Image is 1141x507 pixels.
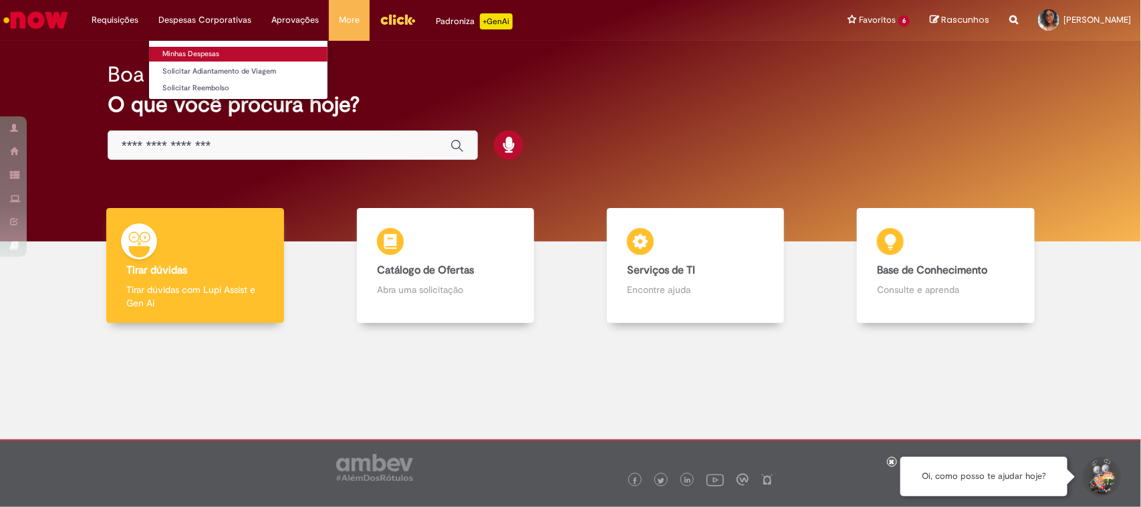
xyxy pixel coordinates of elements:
[1,7,70,33] img: ServiceNow
[436,13,513,29] div: Padroniza
[627,264,695,277] b: Serviços de TI
[1063,14,1131,25] span: [PERSON_NAME]
[707,471,724,488] img: logo_footer_youtube.png
[761,474,773,486] img: logo_footer_naosei.png
[930,14,989,27] a: Rascunhos
[126,264,187,277] b: Tirar dúvidas
[821,208,1071,324] a: Base de Conhecimento Consulte e aprenda
[684,477,691,485] img: logo_footer_linkedin.png
[149,64,328,79] a: Solicitar Adiantamento de Viagem
[900,457,1067,496] div: Oi, como posso te ajudar hoje?
[1081,457,1121,497] button: Iniciar Conversa de Suporte
[377,264,474,277] b: Catálogo de Ofertas
[898,15,910,27] span: 6
[158,13,251,27] span: Despesas Corporativas
[149,81,328,96] a: Solicitar Reembolso
[941,13,989,26] span: Rascunhos
[108,63,290,86] h2: Boa tarde, Nathalia
[271,13,319,27] span: Aprovações
[70,208,320,324] a: Tirar dúvidas Tirar dúvidas com Lupi Assist e Gen Ai
[571,208,821,324] a: Serviços de TI Encontre ajuda
[92,13,138,27] span: Requisições
[339,13,360,27] span: More
[126,283,263,310] p: Tirar dúvidas com Lupi Assist e Gen Ai
[877,283,1014,296] p: Consulte e aprenda
[377,283,514,296] p: Abra uma solicitação
[320,208,570,324] a: Catálogo de Ofertas Abra uma solicitação
[148,40,328,100] ul: Despesas Corporativas
[380,9,416,29] img: click_logo_yellow_360x200.png
[632,478,638,484] img: logo_footer_facebook.png
[859,13,896,27] span: Favoritos
[480,13,513,29] p: +GenAi
[108,93,1033,116] h2: O que você procura hoje?
[737,474,749,486] img: logo_footer_workplace.png
[149,47,328,62] a: Minhas Despesas
[627,283,764,296] p: Encontre ajuda
[658,478,664,484] img: logo_footer_twitter.png
[336,454,413,481] img: logo_footer_ambev_rotulo_gray.png
[877,264,987,277] b: Base de Conhecimento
